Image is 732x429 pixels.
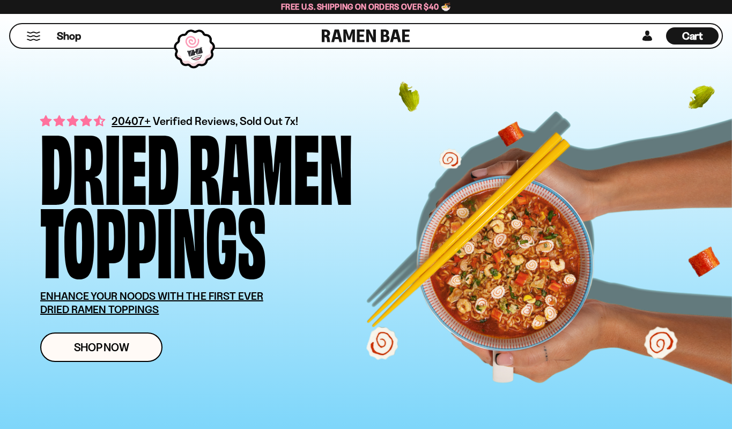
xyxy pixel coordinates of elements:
div: Toppings [40,200,266,273]
a: Shop [57,27,81,45]
span: Free U.S. Shipping on Orders over $40 🍜 [281,2,451,12]
div: Dried [40,127,179,200]
span: Shop [57,29,81,43]
div: Ramen [189,127,353,200]
u: ENHANCE YOUR NOODS WITH THE FIRST EVER DRIED RAMEN TOPPINGS [40,290,263,316]
div: Cart [666,24,719,48]
span: Cart [682,29,703,42]
button: Mobile Menu Trigger [26,32,41,41]
a: Shop Now [40,332,162,362]
span: Shop Now [74,342,129,353]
